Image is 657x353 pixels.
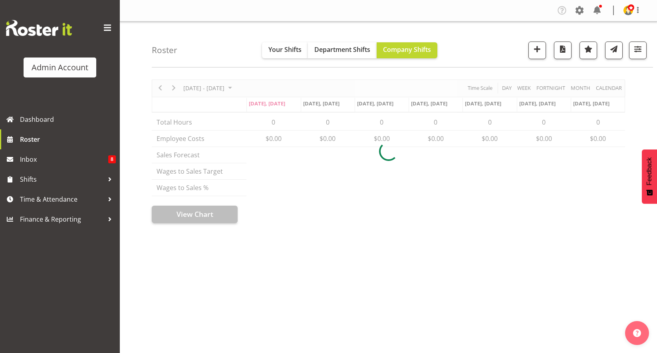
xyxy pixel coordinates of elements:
span: Company Shifts [383,45,431,54]
span: Inbox [20,153,108,165]
h4: Roster [152,46,177,55]
span: Roster [20,133,116,145]
img: admin-rosteritf9cbda91fdf824d97c9d6345b1f660ea.png [623,6,633,15]
span: Shifts [20,173,104,185]
img: help-xxl-2.png [633,329,641,337]
span: Time & Attendance [20,193,104,205]
button: Send a list of all shifts for the selected filtered period to all rostered employees. [605,42,623,59]
button: Add a new shift [528,42,546,59]
button: Filter Shifts [629,42,647,59]
span: Department Shifts [314,45,370,54]
span: Your Shifts [268,45,302,54]
button: Company Shifts [377,42,437,58]
span: Finance & Reporting [20,213,104,225]
button: Highlight an important date within the roster. [580,42,597,59]
button: Department Shifts [308,42,377,58]
span: 8 [108,155,116,163]
button: Feedback - Show survey [642,149,657,204]
button: Your Shifts [262,42,308,58]
span: Dashboard [20,113,116,125]
img: Rosterit website logo [6,20,72,36]
button: Download a PDF of the roster according to the set date range. [554,42,572,59]
span: Feedback [646,157,653,185]
div: Admin Account [32,61,88,73]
